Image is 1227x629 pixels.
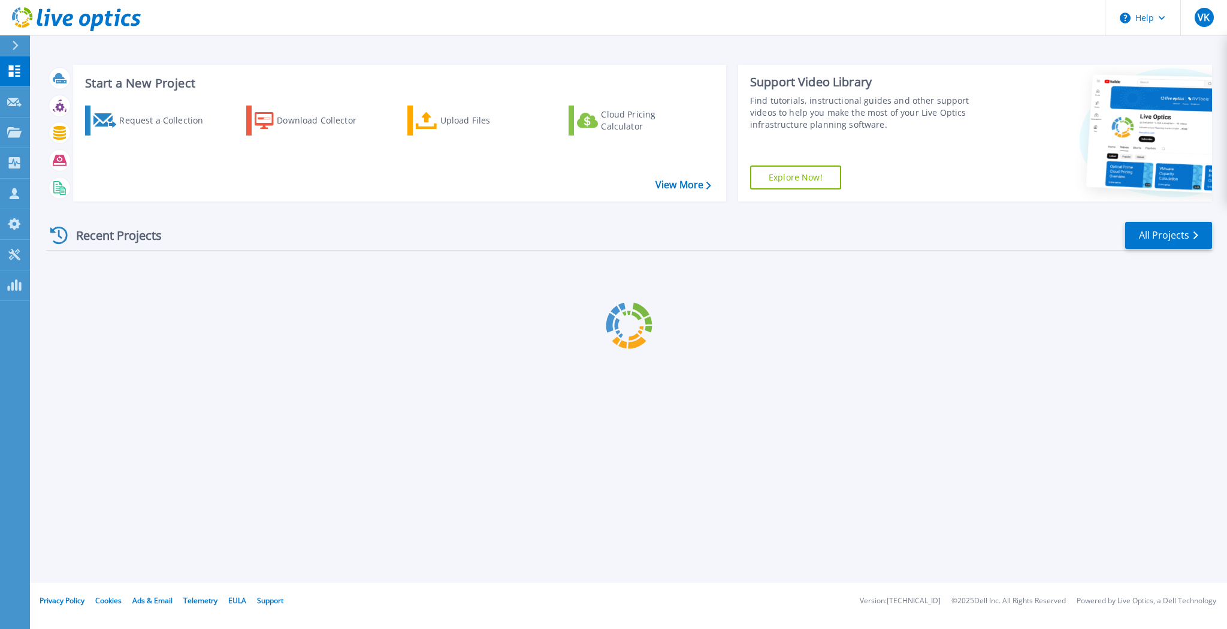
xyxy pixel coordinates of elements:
[951,597,1066,605] li: © 2025 Dell Inc. All Rights Reserved
[85,77,711,90] h3: Start a New Project
[183,595,217,606] a: Telemetry
[1198,13,1210,22] span: VK
[407,106,541,136] a: Upload Files
[569,106,702,136] a: Cloud Pricing Calculator
[95,595,122,606] a: Cookies
[750,165,841,189] a: Explore Now!
[46,221,178,250] div: Recent Projects
[246,106,380,136] a: Download Collector
[85,106,219,136] a: Request a Collection
[750,74,993,90] div: Support Video Library
[655,179,711,191] a: View More
[40,595,84,606] a: Privacy Policy
[228,595,246,606] a: EULA
[440,109,536,133] div: Upload Files
[601,109,697,133] div: Cloud Pricing Calculator
[257,595,283,606] a: Support
[750,95,993,131] div: Find tutorials, instructional guides and other support videos to help you make the most of your L...
[277,109,373,133] div: Download Collector
[119,109,215,133] div: Request a Collection
[132,595,173,606] a: Ads & Email
[860,597,941,605] li: Version: [TECHNICAL_ID]
[1077,597,1216,605] li: Powered by Live Optics, a Dell Technology
[1125,222,1212,249] a: All Projects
